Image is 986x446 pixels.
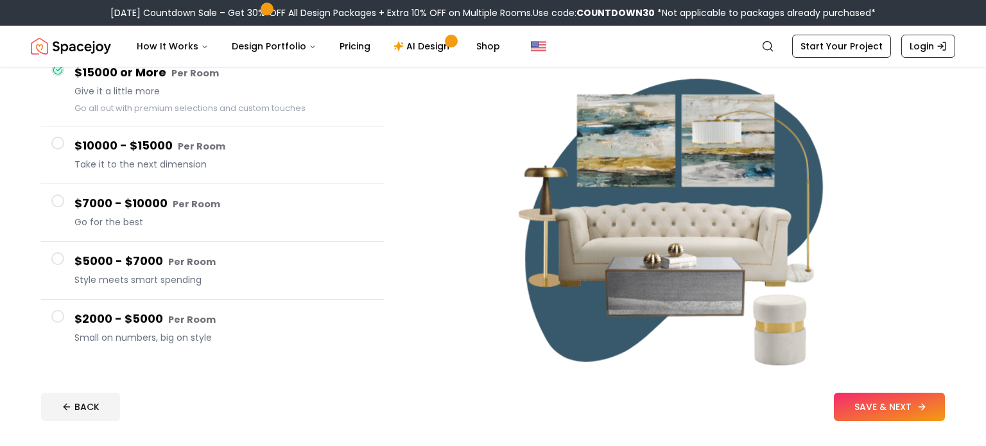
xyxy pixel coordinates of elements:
button: $7000 - $10000 Per RoomGo for the best [41,184,384,242]
img: Spacejoy Logo [31,33,111,59]
button: Design Portfolio [221,33,327,59]
h4: $10000 - $15000 [74,137,374,155]
h4: $5000 - $7000 [74,252,374,271]
nav: Main [126,33,510,59]
button: $2000 - $5000 Per RoomSmall on numbers, big on style [41,300,384,357]
small: Per Room [178,140,225,153]
a: Login [901,35,955,58]
span: Take it to the next dimension [74,158,374,171]
button: $15000 or More Per RoomGive it a little moreGo all out with premium selections and custom touches [41,53,384,126]
span: *Not applicable to packages already purchased* [655,6,876,19]
nav: Global [31,26,955,67]
button: SAVE & NEXT [834,393,945,421]
small: Per Room [171,67,219,80]
a: Pricing [329,33,381,59]
a: AI Design [383,33,463,59]
span: Give it a little more [74,85,374,98]
small: Go all out with premium selections and custom touches [74,103,306,114]
small: Per Room [173,198,220,210]
span: Go for the best [74,216,374,228]
button: $10000 - $15000 Per RoomTake it to the next dimension [41,126,384,184]
button: How It Works [126,33,219,59]
span: Style meets smart spending [74,273,374,286]
img: United States [531,39,546,54]
b: COUNTDOWN30 [576,6,655,19]
h4: $15000 or More [74,64,374,82]
div: [DATE] Countdown Sale – Get 30% OFF All Design Packages + Extra 10% OFF on Multiple Rooms. [110,6,876,19]
small: Per Room [168,313,216,326]
span: Use code: [533,6,655,19]
h4: $7000 - $10000 [74,194,374,213]
a: Shop [466,33,510,59]
button: $5000 - $7000 Per RoomStyle meets smart spending [41,242,384,300]
small: Per Room [168,255,216,268]
a: Start Your Project [792,35,891,58]
button: BACK [41,393,120,421]
span: Small on numbers, big on style [74,331,374,344]
h4: $2000 - $5000 [74,310,374,329]
a: Spacejoy [31,33,111,59]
